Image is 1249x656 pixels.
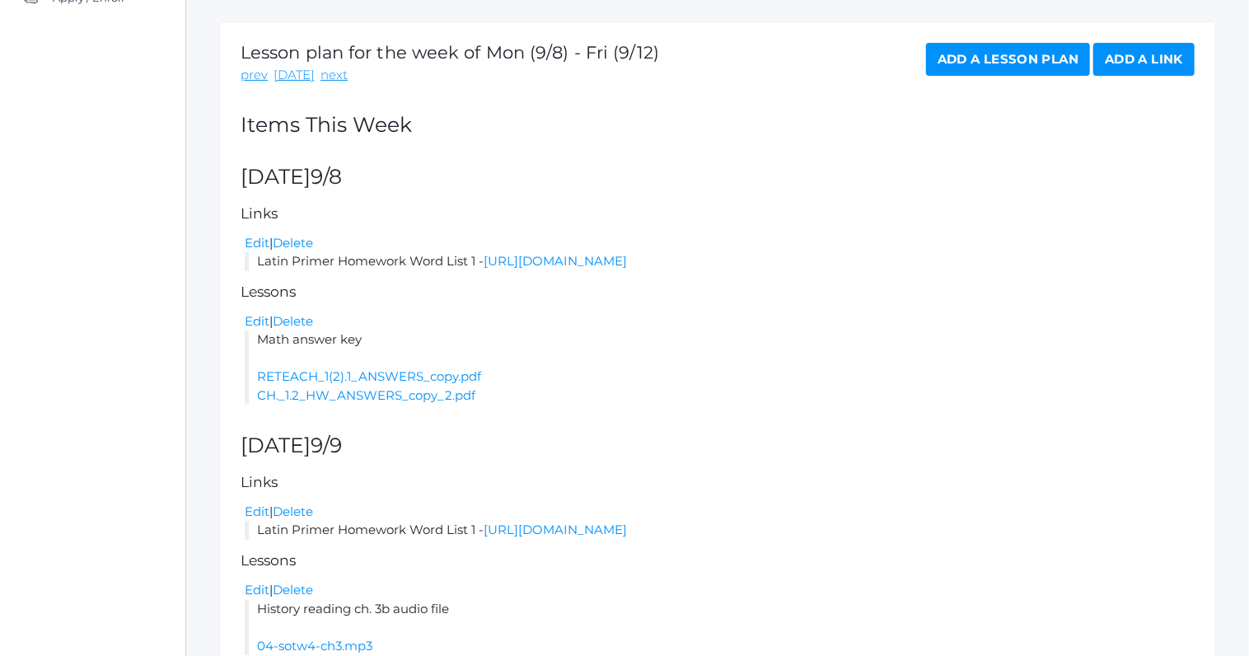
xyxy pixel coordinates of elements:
a: RETEACH_1(2).1_ANSWERS_copy.pdf [257,368,481,384]
h5: Links [241,475,1195,490]
div: | [245,234,1195,253]
a: Edit [245,235,269,251]
a: Delete [273,235,313,251]
a: Delete [273,313,313,329]
a: Delete [273,582,313,597]
div: | [245,503,1195,522]
a: next [320,66,348,85]
a: 04-sotw4-ch3.mp3 [257,638,372,654]
a: Add a Link [1093,43,1195,76]
div: | [245,581,1195,600]
h5: Lessons [241,553,1195,569]
a: Edit [245,504,269,519]
h2: Items This Week [241,114,1195,137]
a: Delete [273,504,313,519]
a: Edit [245,313,269,329]
h5: Links [241,206,1195,222]
a: [URL][DOMAIN_NAME] [484,522,627,537]
h2: [DATE] [241,434,1195,457]
h5: Lessons [241,284,1195,300]
a: [URL][DOMAIN_NAME] [484,253,627,269]
a: CH._1.2_HW_ANSWERS_copy_2.pdf [257,387,475,403]
div: | [245,312,1195,331]
a: prev [241,66,268,85]
a: Edit [245,582,269,597]
li: Math answer key [245,330,1195,405]
a: [DATE] [274,66,315,85]
h2: [DATE] [241,166,1195,189]
span: 9/9 [311,433,342,457]
li: History reading ch. 3b audio file [245,600,1195,656]
span: 9/8 [311,164,342,189]
a: Add a Lesson Plan [926,43,1090,76]
li: Latin Primer Homework Word List 1 - [245,521,1195,540]
li: Latin Primer Homework Word List 1 - [245,252,1195,271]
h1: Lesson plan for the week of Mon (9/8) - Fri (9/12) [241,43,659,62]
